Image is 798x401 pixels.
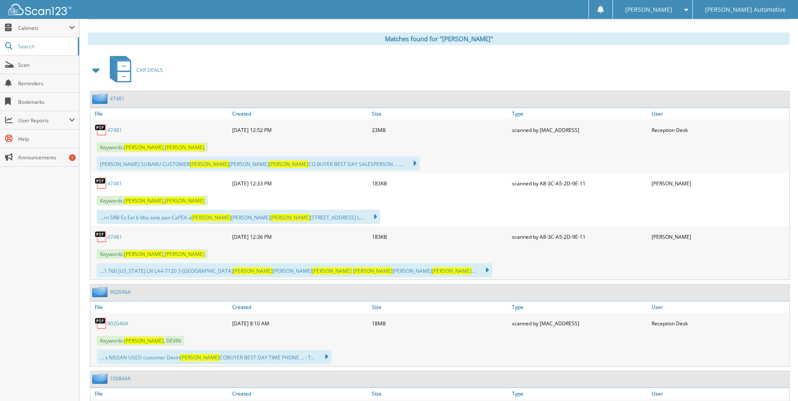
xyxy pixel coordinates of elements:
div: [PERSON_NAME] SUBARU CUSTOMER [PERSON_NAME] CO BUYER BEST DAY SALESPERSON ... ... [97,156,420,171]
span: [PERSON_NAME] [124,197,164,204]
a: Size [370,108,509,119]
div: [PERSON_NAME] [650,228,789,245]
div: [DATE] 12:33 PM [230,175,370,192]
img: folder2.png [92,373,110,384]
span: [PERSON_NAME] [124,144,164,151]
a: Type [510,388,650,399]
a: 47481 [107,233,122,240]
a: File [90,301,230,313]
a: Type [510,108,650,119]
img: PDF.png [95,317,107,330]
span: [PERSON_NAME] [432,267,472,274]
span: Bookmarks [18,98,75,106]
span: [PERSON_NAME] [191,214,231,221]
span: Announcements [18,154,75,161]
a: 100844A [110,375,131,382]
a: User [650,388,789,399]
span: Search [18,43,74,50]
div: ...1 760 [US_STATE] LN LA4-7120 3 [GEOGRAPHIC_DATA] [PERSON_NAME] [PERSON_NAME] ... [97,263,492,277]
div: [DATE] 12:36 PM [230,228,370,245]
span: [PERSON_NAME] [124,337,164,344]
span: Help [18,135,75,142]
div: ... x NISSAN USED customer Devin COBUYER BEST DAY TIME PHONE ... : T... [97,350,331,364]
span: Scan [18,61,75,69]
a: 902046A [107,320,128,327]
span: [PERSON_NAME] [625,7,672,12]
span: [PERSON_NAME] [312,267,352,274]
div: 18MB [370,315,509,332]
img: folder2.png [92,93,110,104]
span: [PERSON_NAME] [165,197,204,204]
a: File [90,388,230,399]
span: [PERSON_NAME] [165,251,204,258]
span: [PERSON_NAME] Automotive [705,7,786,12]
span: Keywords: , [97,196,208,206]
span: Reminders [18,80,75,87]
div: Matches found for "[PERSON_NAME]" [88,32,790,45]
a: User [650,108,789,119]
span: [PERSON_NAME] [124,251,164,258]
span: User Reports [18,117,69,124]
div: [DATE] 8:10 AM [230,315,370,332]
span: [PERSON_NAME] [270,214,310,221]
a: Created [230,388,370,399]
div: scanned by A8-3C-A5-2D-9E-11 [510,228,650,245]
div: 183KB [370,228,509,245]
div: 183KB [370,175,509,192]
a: Created [230,301,370,313]
div: scanned by A8-3C-A5-2D-9E-11 [510,175,650,192]
div: scanned by [MAC_ADDRESS] [510,315,650,332]
a: 47481 [110,95,125,102]
div: 23MB [370,121,509,138]
span: [PERSON_NAME] [180,354,220,361]
span: [PERSON_NAME] [165,144,204,151]
a: Type [510,301,650,313]
img: PDF.png [95,124,107,136]
div: 1 [69,154,76,161]
span: Cabinets [18,24,69,32]
a: File [90,108,230,119]
a: User [650,301,789,313]
div: ...rn SRB Es Eel b Mia sete pan CaPEA a [PERSON_NAME] [STREET_ADDRESS] L... [97,210,380,224]
a: CAR DEALS [105,53,163,87]
img: PDF.png [95,230,107,243]
a: 902046A [110,288,131,295]
span: Keywords: , [97,142,208,152]
span: [PERSON_NAME] [190,161,229,168]
span: [PERSON_NAME] [233,267,273,274]
a: Size [370,388,509,399]
div: Reception Desk [650,121,789,138]
a: 47481 [107,180,122,187]
span: [PERSON_NAME] [353,267,392,274]
div: Reception Desk [650,315,789,332]
div: scanned by [MAC_ADDRESS] [510,121,650,138]
span: CAR DEALS [136,66,163,74]
img: PDF.png [95,177,107,190]
a: Size [370,301,509,313]
span: Keywords: , [97,249,208,259]
img: scan123-logo-white.svg [8,4,72,15]
span: Keywords: , DEVIN [97,336,184,346]
a: Created [230,108,370,119]
a: 47481 [107,127,122,134]
img: folder2.png [92,287,110,297]
div: [DATE] 12:52 PM [230,121,370,138]
span: [PERSON_NAME] [269,161,308,168]
div: [PERSON_NAME] [650,175,789,192]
